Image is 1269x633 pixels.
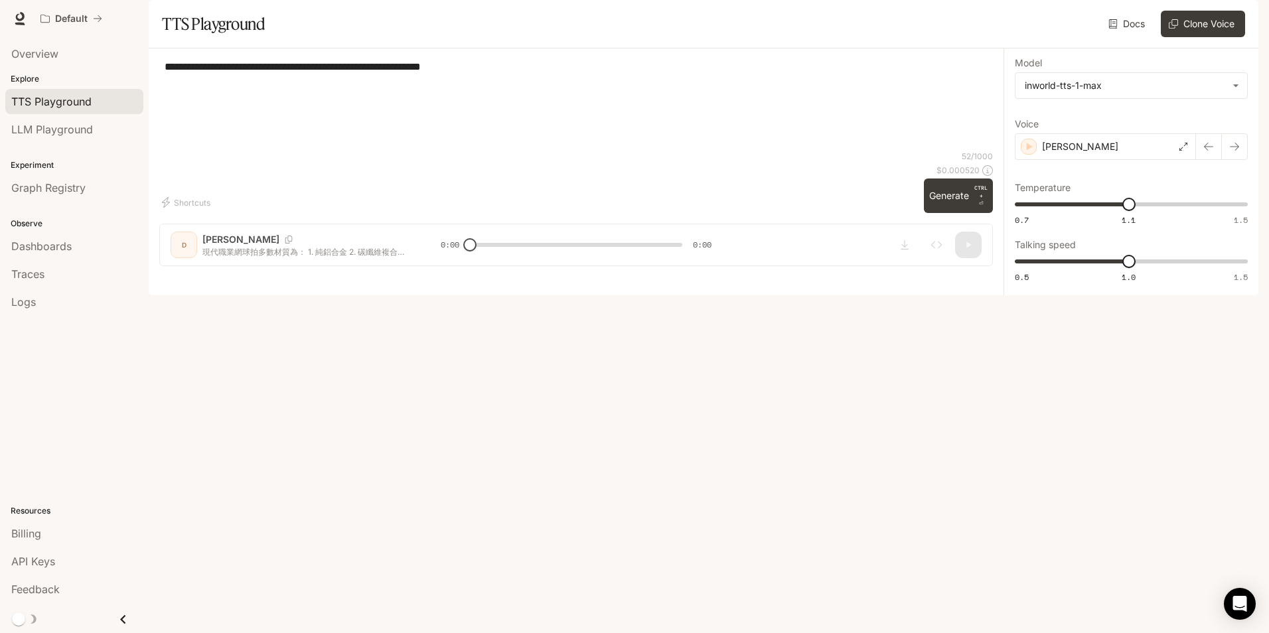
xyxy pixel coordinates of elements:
span: 1.0 [1122,271,1136,283]
p: Talking speed [1015,240,1076,249]
button: Shortcuts [159,192,216,213]
p: Model [1015,58,1042,68]
button: Clone Voice [1161,11,1245,37]
div: Open Intercom Messenger [1224,588,1256,620]
button: All workspaces [35,5,108,32]
p: Voice [1015,119,1039,129]
span: 0.5 [1015,271,1029,283]
p: Temperature [1015,183,1071,192]
p: ⏎ [974,184,988,208]
span: 1.1 [1122,214,1136,226]
p: 52 / 1000 [962,151,993,162]
p: Default [55,13,88,25]
p: CTRL + [974,184,988,200]
a: Docs [1106,11,1150,37]
p: [PERSON_NAME] [1042,140,1118,153]
div: inworld-tts-1-max [1025,79,1226,92]
span: 0.7 [1015,214,1029,226]
span: 1.5 [1234,271,1248,283]
h1: TTS Playground [162,11,265,37]
span: 1.5 [1234,214,1248,226]
button: GenerateCTRL +⏎ [924,178,993,213]
div: inworld-tts-1-max [1015,73,1247,98]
